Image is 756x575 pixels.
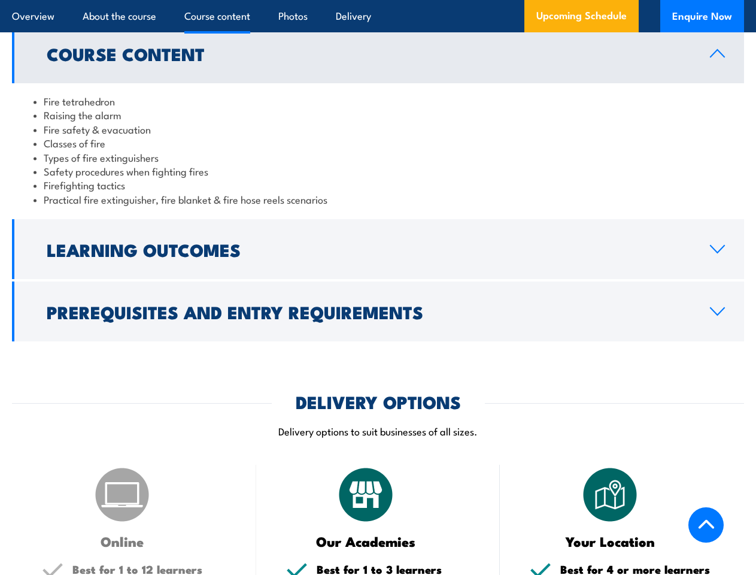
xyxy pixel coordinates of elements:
h3: Our Academies [286,534,447,548]
h2: Prerequisites and Entry Requirements [47,304,691,319]
h5: Best for 4 or more learners [560,564,714,575]
li: Safety procedures when fighting fires [34,164,722,178]
h2: DELIVERY OPTIONS [296,394,461,409]
li: Types of fire extinguishers [34,150,722,164]
h5: Best for 1 to 3 learners [317,564,470,575]
li: Classes of fire [34,136,722,150]
li: Firefighting tactics [34,178,722,192]
a: Prerequisites and Entry Requirements [12,282,744,341]
li: Fire tetrahedron [34,94,722,108]
h3: Your Location [530,534,690,548]
li: Fire safety & evacuation [34,122,722,136]
h2: Learning Outcomes [47,241,691,257]
a: Course Content [12,23,744,83]
li: Practical fire extinguisher, fire blanket & fire hose reels scenarios [34,192,722,206]
p: Delivery options to suit businesses of all sizes. [12,424,744,438]
h2: Course Content [47,46,691,61]
a: Learning Outcomes [12,219,744,279]
h3: Online [42,534,202,548]
li: Raising the alarm [34,108,722,122]
h5: Best for 1 to 12 learners [72,564,226,575]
